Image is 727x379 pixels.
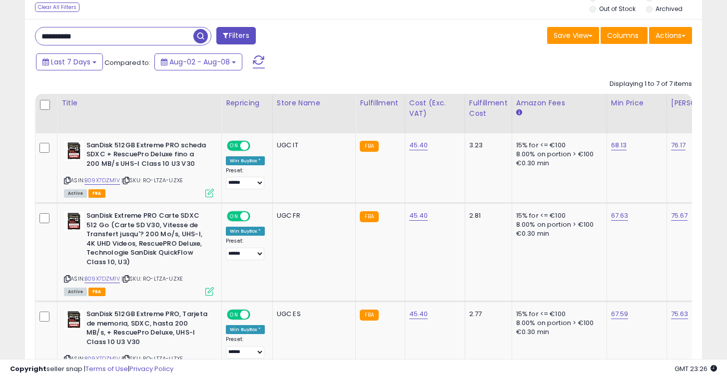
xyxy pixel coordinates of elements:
div: Win BuyBox * [226,325,265,334]
div: 15% for <= €100 [516,310,599,319]
div: 2.81 [469,211,504,220]
button: Filters [216,27,255,44]
a: Terms of Use [85,364,128,374]
a: 75.63 [671,309,689,319]
a: Privacy Policy [129,364,173,374]
div: UGC FR [277,211,348,220]
span: ON [228,212,240,221]
div: 8.00% on portion > €100 [516,220,599,229]
div: Clear All Filters [35,2,79,12]
div: UGC ES [277,310,348,319]
span: Aug-02 - Aug-08 [169,57,230,67]
button: Last 7 Days [36,53,103,70]
div: €0.30 min [516,159,599,168]
a: 45.40 [409,140,428,150]
span: ON [228,311,240,319]
b: SanDisk 512GB Extreme PRO, Tarjeta de memoria, SDXC, hasta 200 MB/s, + RescuePro Deluxe, UHS-I Cl... [86,310,208,349]
a: 67.59 [611,309,629,319]
div: Displaying 1 to 7 of 7 items [610,79,692,89]
button: Aug-02 - Aug-08 [154,53,242,70]
small: FBA [360,310,378,321]
div: 15% for <= €100 [516,141,599,150]
span: Last 7 Days [51,57,90,67]
a: 45.40 [409,309,428,319]
div: ASIN: [64,141,214,196]
div: Title [61,98,217,108]
div: 15% for <= €100 [516,211,599,220]
div: Min Price [611,98,663,108]
div: Fulfillment [360,98,400,108]
a: 67.63 [611,211,629,221]
div: €0.30 min [516,328,599,337]
div: ASIN: [64,211,214,295]
b: SanDisk 512GB Extreme PRO scheda SDXC + RescuePro Deluxe fino a 200 MB/s UHS-I Class 10 U3 V30 [86,141,208,171]
span: OFF [249,141,265,150]
div: Preset: [226,167,265,190]
small: FBA [360,141,378,152]
img: 417DWuFMfaL._SL40_.jpg [64,211,84,231]
span: OFF [249,311,265,319]
div: Cost (Exc. VAT) [409,98,461,119]
button: Actions [649,27,692,44]
span: Compared to: [104,58,150,67]
div: Win BuyBox * [226,227,265,236]
label: Out of Stock [599,4,636,13]
a: B09X7DZM1V [84,275,120,283]
small: Amazon Fees. [516,108,522,117]
span: All listings currently available for purchase on Amazon [64,189,87,198]
div: Preset: [226,238,265,260]
span: Columns [607,30,639,40]
a: B09X7DZM1V [84,176,120,185]
button: Save View [547,27,599,44]
span: 2025-08-16 23:26 GMT [675,364,717,374]
span: FBA [88,189,105,198]
small: FBA [360,211,378,222]
div: 8.00% on portion > €100 [516,319,599,328]
div: €0.30 min [516,229,599,238]
b: SanDisk Extreme PRO Carte SDXC 512 Go (Carte SD V30, Vitesse de Transfert jusqu'? 200 Mo/s, UHS-I... [86,211,208,269]
div: UGC IT [277,141,348,150]
span: | SKU: RO-LTZA-UZXE [121,275,183,283]
img: 417DWuFMfaL._SL40_.jpg [64,141,84,161]
span: ON [228,141,240,150]
div: Repricing [226,98,268,108]
span: All listings currently available for purchase on Amazon [64,288,87,296]
a: 45.40 [409,211,428,221]
div: 2.77 [469,310,504,319]
a: 68.13 [611,140,627,150]
div: seller snap | | [10,365,173,374]
span: | SKU: RO-LTZA-UZXE [121,176,183,184]
div: Fulfillment Cost [469,98,508,119]
div: Amazon Fees [516,98,603,108]
label: Archived [656,4,683,13]
span: FBA [88,288,105,296]
div: Win BuyBox * [226,156,265,165]
span: OFF [249,212,265,221]
a: 76.17 [671,140,686,150]
strong: Copyright [10,364,46,374]
img: 417DWuFMfaL._SL40_.jpg [64,310,84,330]
div: 3.23 [469,141,504,150]
div: 8.00% on portion > €100 [516,150,599,159]
div: Preset: [226,336,265,359]
div: Store Name [277,98,352,108]
a: 75.67 [671,211,688,221]
button: Columns [601,27,648,44]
